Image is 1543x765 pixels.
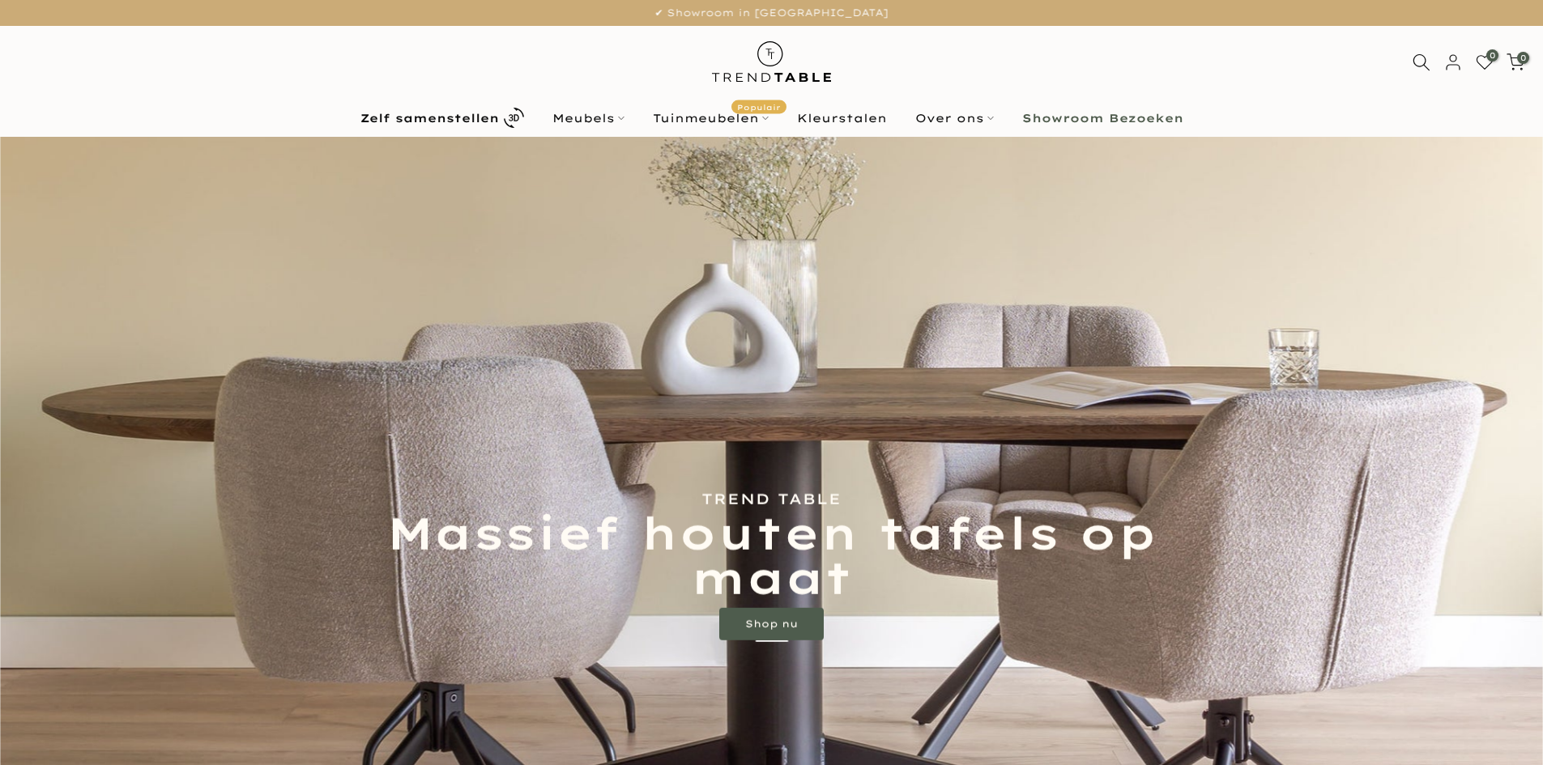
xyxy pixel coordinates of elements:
a: Over ons [901,108,1008,128]
span: Populair [731,100,786,113]
span: 0 [1486,49,1498,62]
a: Showroom Bezoeken [1008,108,1197,128]
a: 0 [1507,53,1524,71]
b: Zelf samenstellen [360,113,499,124]
a: Kleurstalen [782,108,901,128]
a: TuinmeubelenPopulair [638,108,782,128]
img: trend-table [701,26,842,98]
p: ✔ Showroom in [GEOGRAPHIC_DATA] [20,4,1523,22]
b: Showroom Bezoeken [1022,113,1183,124]
a: 0 [1476,53,1494,71]
a: Zelf samenstellen [346,104,538,132]
a: Meubels [538,108,638,128]
a: Shop nu [719,608,824,640]
span: 0 [1517,52,1529,64]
